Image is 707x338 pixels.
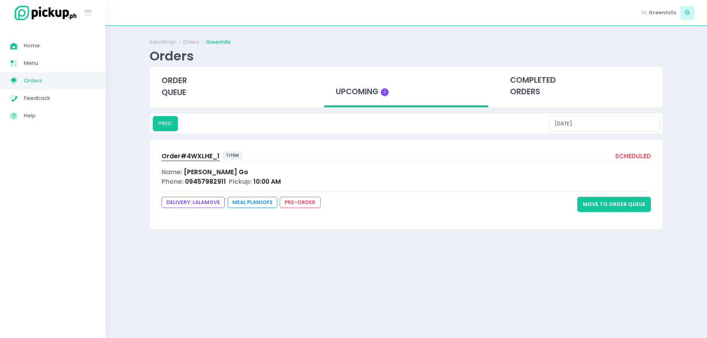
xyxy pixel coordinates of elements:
[24,41,95,51] span: Home
[153,116,178,131] button: PRINT
[185,177,226,186] span: 09457982911
[24,76,95,86] span: Orders
[150,39,176,46] a: SaladStop!
[498,67,662,106] div: completed orders
[184,168,248,176] span: [PERSON_NAME] Go
[577,197,651,212] button: Move to Order Queue
[162,152,220,160] span: Order# 4WXLHE_1
[10,4,78,21] img: logo
[162,177,183,186] span: Phone:
[24,58,95,68] span: Menu
[680,6,694,20] span: G
[641,9,647,17] span: Hi,
[229,177,252,186] span: Pickup:
[228,197,277,208] span: Meal Plan 1 of 3
[324,67,489,108] div: upcoming
[150,48,194,64] div: Orders
[206,39,231,46] a: Greenhills
[183,39,199,46] a: Orders
[253,177,281,186] span: 10:00 AM
[381,88,389,96] span: 1
[162,75,187,98] span: order queue
[615,152,651,162] div: scheduled
[24,111,95,121] span: Help
[222,152,243,159] span: 1 item
[649,9,676,17] span: Greenhills
[162,168,182,176] span: Name:
[280,197,320,208] span: pre-order
[24,93,95,103] span: Feedback
[162,152,220,162] a: Order#4WXLHE_1
[162,197,225,208] span: DELIVERY: lalamove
